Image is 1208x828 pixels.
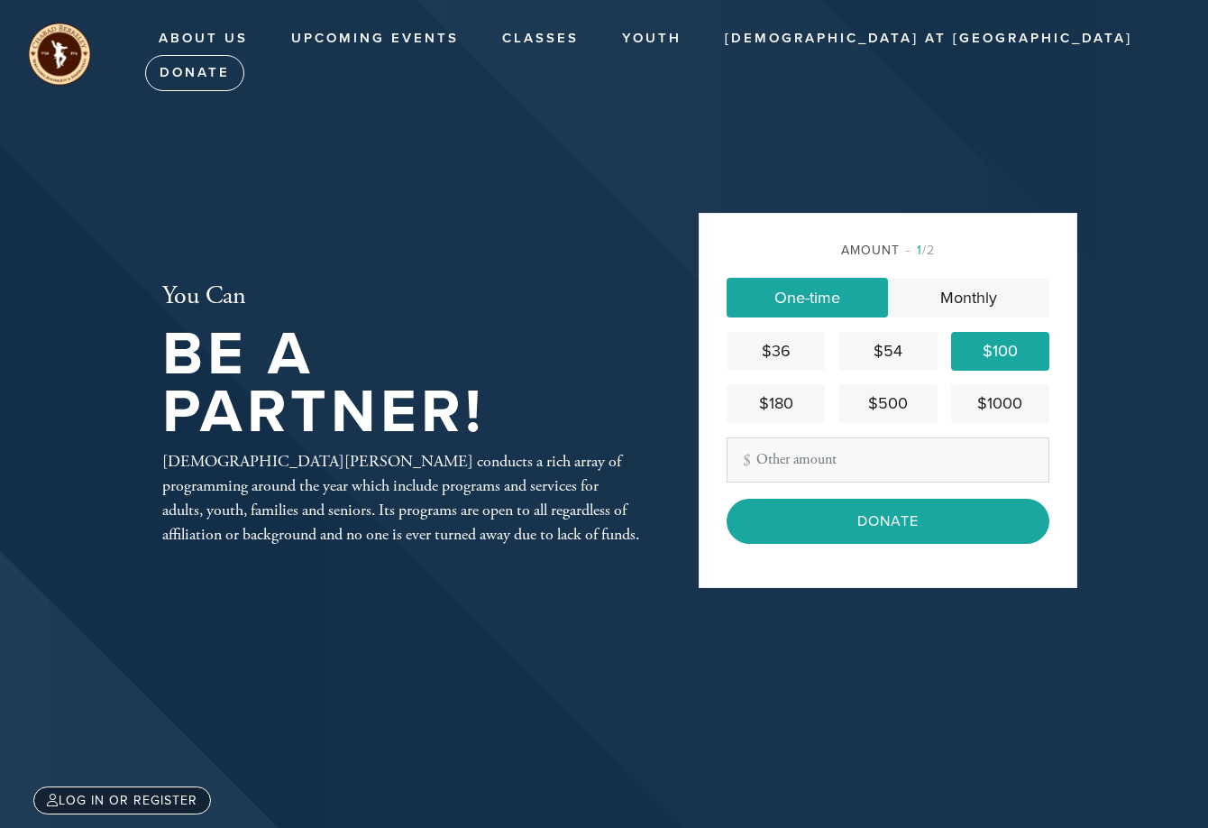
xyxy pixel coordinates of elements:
h1: Be A Partner! [162,326,640,442]
img: unnamed%20%283%29_0.png [27,22,92,87]
a: Upcoming Events [278,22,472,56]
a: Donate [145,55,244,91]
div: Amount [727,241,1049,260]
span: 1 [917,243,922,258]
a: Classes [489,22,592,56]
div: $500 [846,391,929,416]
div: $1000 [958,391,1042,416]
a: $36 [727,332,825,371]
a: $54 [838,332,937,371]
a: About Us [145,22,261,56]
a: One-time [727,278,888,317]
a: Youth [609,22,695,56]
a: $500 [838,384,937,423]
div: [DEMOGRAPHIC_DATA][PERSON_NAME] conducts a rich array of programming around the year which includ... [162,449,640,547]
div: $36 [734,339,818,363]
input: Donate [727,499,1049,544]
span: /2 [906,243,935,258]
div: $100 [958,339,1042,363]
input: Other amount [727,437,1049,483]
a: Monthly [888,278,1049,317]
div: $180 [734,391,818,416]
a: [DEMOGRAPHIC_DATA] at [GEOGRAPHIC_DATA] [711,22,1146,56]
a: $100 [951,332,1049,371]
a: Log in or register [33,787,211,814]
h2: You Can [162,281,640,312]
div: $54 [846,339,929,363]
a: $1000 [951,384,1049,423]
a: $180 [727,384,825,423]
